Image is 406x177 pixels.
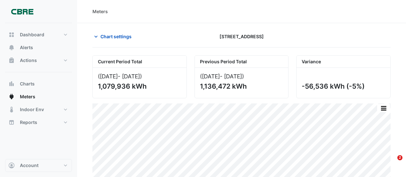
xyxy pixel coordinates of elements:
[377,104,390,112] button: More Options
[98,82,180,90] div: 1,079,936 kWh
[5,77,72,90] button: Charts
[92,31,136,42] button: Chart settings
[8,81,15,87] app-icon: Charts
[118,73,140,80] span: - [DATE]
[5,41,72,54] button: Alerts
[92,8,108,15] div: Meters
[98,73,181,80] div: ([DATE] )
[8,106,15,113] app-icon: Indoor Env
[220,33,264,40] span: [STREET_ADDRESS]
[20,106,44,113] span: Indoor Env
[200,82,282,90] div: 1,136,472 kWh
[5,159,72,172] button: Account
[8,119,15,126] app-icon: Reports
[93,56,186,68] div: Current Period Total
[8,31,15,38] app-icon: Dashboard
[20,119,37,126] span: Reports
[100,33,132,40] span: Chart settings
[5,116,72,129] button: Reports
[397,155,402,160] span: 2
[8,57,15,64] app-icon: Actions
[8,5,37,18] img: Company Logo
[384,155,400,171] iframe: Intercom live chat
[195,56,289,68] div: Previous Period Total
[8,93,15,100] app-icon: Meters
[8,44,15,51] app-icon: Alerts
[20,31,44,38] span: Dashboard
[5,54,72,67] button: Actions
[5,28,72,41] button: Dashboard
[20,93,35,100] span: Meters
[220,73,242,80] span: - [DATE]
[297,56,390,68] div: Variance
[20,162,39,169] span: Account
[20,81,35,87] span: Charts
[20,44,33,51] span: Alerts
[302,82,384,90] div: -56,536 kWh (-5%)
[5,90,72,103] button: Meters
[20,57,37,64] span: Actions
[200,73,283,80] div: ([DATE] )
[5,103,72,116] button: Indoor Env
